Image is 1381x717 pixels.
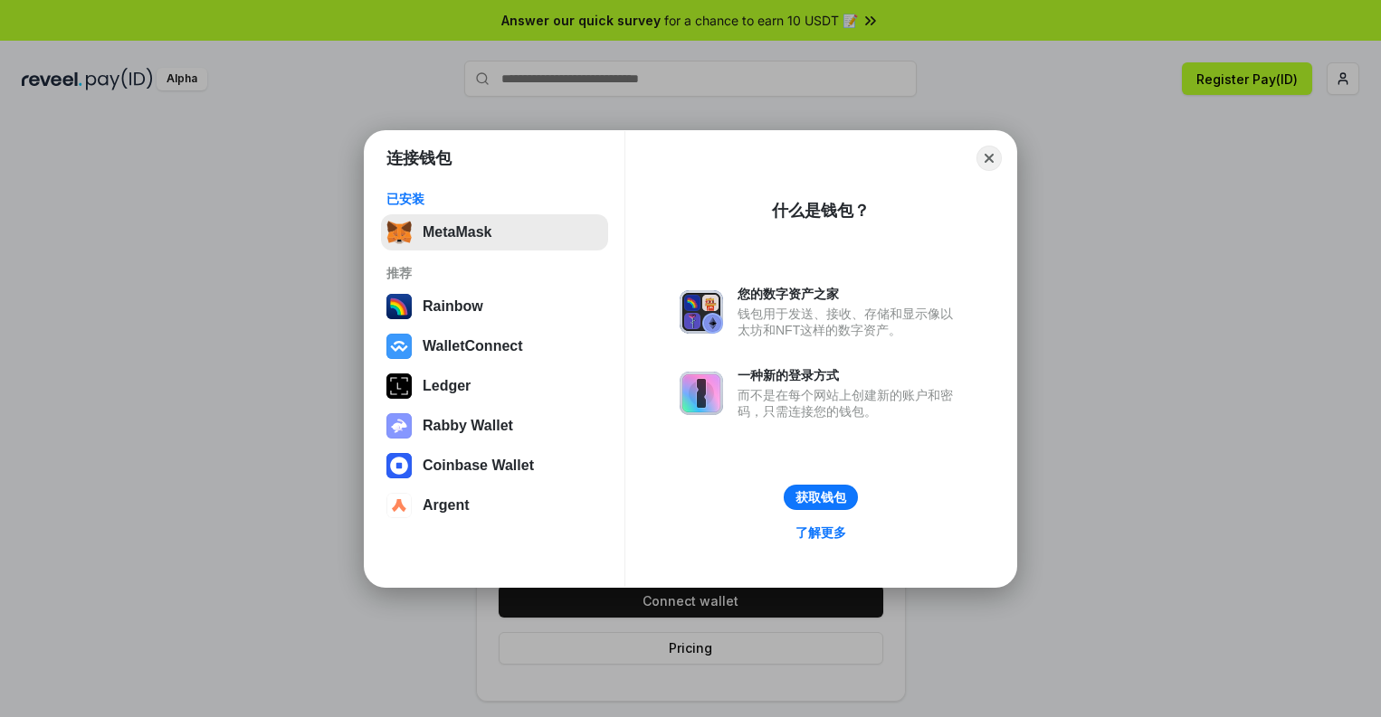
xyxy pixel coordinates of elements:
div: 钱包用于发送、接收、存储和显示像以太坊和NFT这样的数字资产。 [738,306,962,338]
div: Argent [423,497,470,514]
button: MetaMask [381,214,608,250]
img: svg+xml,%3Csvg%20width%3D%2228%22%20height%3D%2228%22%20viewBox%3D%220%200%2028%2028%22%20fill%3D... [386,453,412,478]
div: 已安装 [386,191,603,207]
button: 获取钱包 [784,485,858,510]
img: svg+xml,%3Csvg%20width%3D%2228%22%20height%3D%2228%22%20viewBox%3D%220%200%2028%2028%22%20fill%3D... [386,334,412,359]
div: WalletConnect [423,338,523,354]
button: Argent [381,487,608,524]
div: Rainbow [423,298,483,315]
img: svg+xml,%3Csvg%20xmlns%3D%22http%3A%2F%2Fwww.w3.org%2F2000%2Fsvg%22%20width%3D%2228%22%20height%3... [386,373,412,399]
a: 了解更多 [785,521,857,544]
div: 推荐 [386,265,603,281]
button: WalletConnect [381,328,608,364]
div: 您的数字资产之家 [738,286,962,302]
img: svg+xml,%3Csvg%20xmlns%3D%22http%3A%2F%2Fwww.w3.org%2F2000%2Fsvg%22%20fill%3D%22none%22%20viewBox... [386,413,412,439]
div: Rabby Wallet [423,418,513,434]
div: 什么是钱包？ [772,200,870,222]
button: Ledger [381,368,608,404]
div: 了解更多 [795,524,846,541]
button: Rainbow [381,288,608,325]
button: Coinbase Wallet [381,448,608,484]
img: svg+xml,%3Csvg%20width%3D%22120%22%20height%3D%22120%22%20viewBox%3D%220%200%20120%20120%22%20fil... [386,294,412,319]
div: MetaMask [423,224,491,241]
div: Coinbase Wallet [423,458,534,474]
div: 获取钱包 [795,489,846,505]
div: 而不是在每个网站上创建新的账户和密码，只需连接您的钱包。 [738,387,962,420]
button: Rabby Wallet [381,408,608,444]
img: svg+xml,%3Csvg%20xmlns%3D%22http%3A%2F%2Fwww.w3.org%2F2000%2Fsvg%22%20fill%3D%22none%22%20viewBox... [680,372,723,415]
img: svg+xml,%3Csvg%20fill%3D%22none%22%20height%3D%2233%22%20viewBox%3D%220%200%2035%2033%22%20width%... [386,220,412,245]
div: Ledger [423,378,471,394]
h1: 连接钱包 [386,147,452,169]
img: svg+xml,%3Csvg%20width%3D%2228%22%20height%3D%2228%22%20viewBox%3D%220%200%2028%2028%22%20fill%3D... [386,493,412,518]
img: svg+xml,%3Csvg%20xmlns%3D%22http%3A%2F%2Fwww.w3.org%2F2000%2Fsvg%22%20fill%3D%22none%22%20viewBox... [680,290,723,334]
button: Close [976,146,1002,171]
div: 一种新的登录方式 [738,367,962,383]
